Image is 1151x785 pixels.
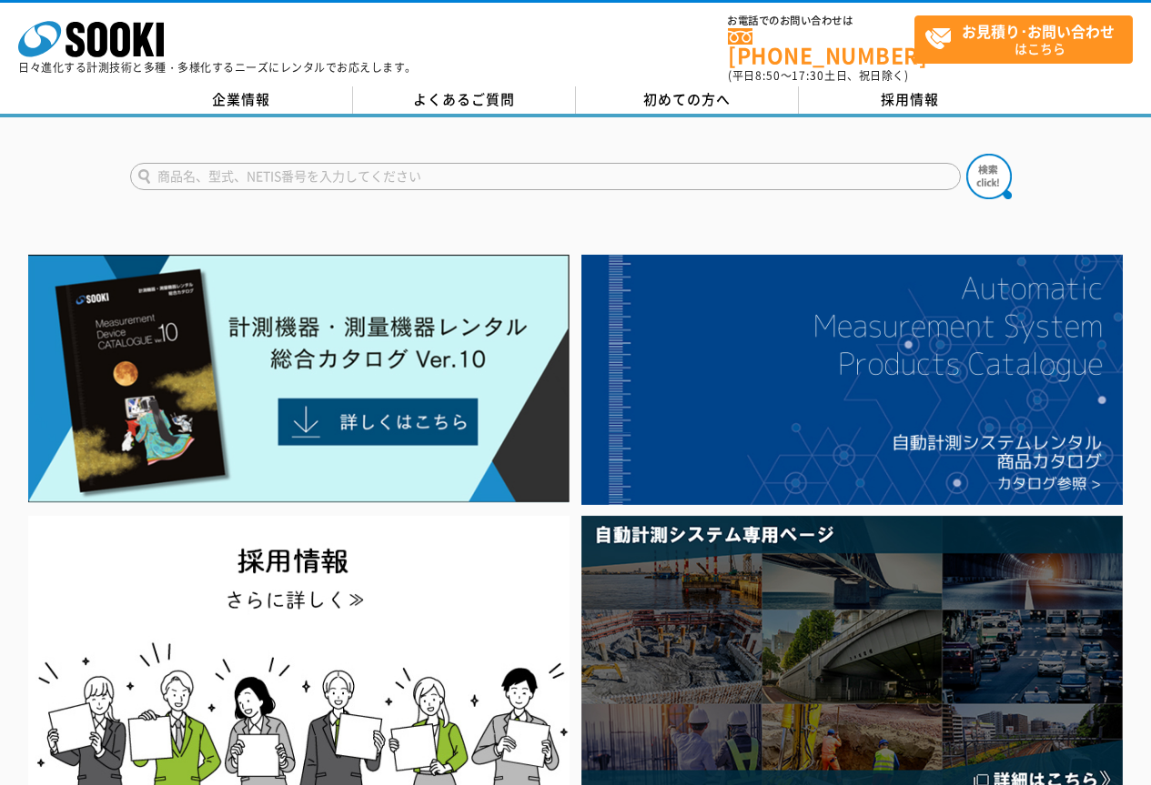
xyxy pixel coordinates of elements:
[353,86,576,114] a: よくあるご質問
[643,89,731,109] span: 初めての方へ
[728,15,914,26] span: お電話でのお問い合わせは
[576,86,799,114] a: 初めての方へ
[966,154,1012,199] img: btn_search.png
[728,28,914,65] a: [PHONE_NUMBER]
[755,67,781,84] span: 8:50
[799,86,1022,114] a: 採用情報
[581,255,1123,505] img: 自動計測システムカタログ
[792,67,824,84] span: 17:30
[728,67,908,84] span: (平日 ～ 土日、祝日除く)
[962,20,1115,42] strong: お見積り･お問い合わせ
[924,16,1132,62] span: はこちら
[914,15,1133,64] a: お見積り･お問い合わせはこちら
[18,62,417,73] p: 日々進化する計測技術と多種・多様化するニーズにレンタルでお応えします。
[130,163,961,190] input: 商品名、型式、NETIS番号を入力してください
[130,86,353,114] a: 企業情報
[28,255,570,503] img: Catalog Ver10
